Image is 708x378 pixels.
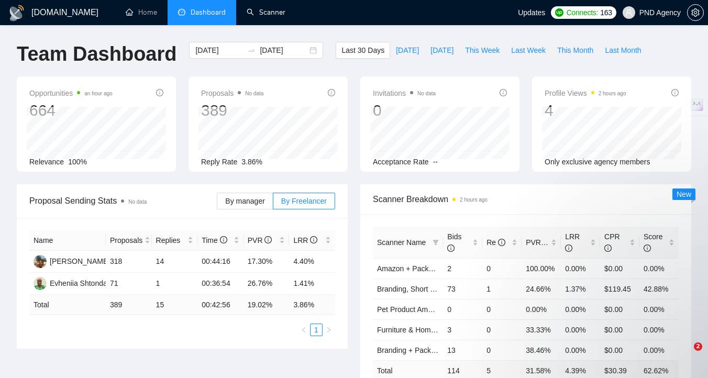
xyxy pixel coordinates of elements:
[202,236,227,244] span: Time
[565,244,572,252] span: info-circle
[373,101,436,120] div: 0
[482,279,522,299] td: 1
[241,158,262,166] span: 3.86%
[672,342,698,368] iframe: Intercom live chat
[625,9,633,16] span: user
[443,258,482,279] td: 2
[518,8,545,17] span: Updates
[106,273,152,295] td: 71
[430,235,441,250] span: filter
[443,319,482,340] td: 3
[443,340,482,360] td: 13
[567,7,598,18] span: Connects:
[178,8,185,16] span: dashboard
[245,91,263,96] span: No data
[600,340,639,360] td: $0.00
[29,87,113,99] span: Opportunities
[644,244,651,252] span: info-circle
[152,295,198,315] td: 15
[425,42,459,59] button: [DATE]
[191,8,226,17] span: Dashboard
[201,158,237,166] span: Reply Rate
[694,342,702,351] span: 2
[34,279,107,287] a: ESEvheniia Shtonda
[341,45,384,56] span: Last 30 Days
[561,258,600,279] td: 0.00%
[482,258,522,279] td: 0
[500,89,507,96] span: info-circle
[377,346,555,354] a: Branding + Package, Short Prompt, >36$/h, no agency
[29,194,217,207] span: Proposal Sending Stats
[29,295,106,315] td: Total
[545,87,626,99] span: Profile Views
[600,258,639,279] td: $0.00
[17,42,176,66] h1: Team Dashboard
[377,305,555,314] a: Pet Product Amazon, Short prompt, >35$/h, no agency
[565,232,580,252] span: LRR
[677,190,691,198] span: New
[545,158,650,166] span: Only exclusive agency members
[156,235,186,246] span: Replies
[460,197,488,203] time: 2 hours ago
[197,251,244,273] td: 00:44:16
[599,42,647,59] button: Last Month
[289,273,335,295] td: 1.41%
[443,299,482,319] td: 0
[522,258,561,279] td: 100.00%
[373,193,679,206] span: Scanner Breakdown
[390,42,425,59] button: [DATE]
[106,295,152,315] td: 389
[639,340,679,360] td: 0.00%
[197,295,244,315] td: 00:42:56
[526,238,550,247] span: PVR
[29,158,64,166] span: Relevance
[377,238,426,247] span: Scanner Name
[152,251,198,273] td: 14
[323,324,335,336] button: right
[326,327,332,333] span: right
[264,236,272,243] span: info-circle
[551,42,599,59] button: This Month
[482,340,522,360] td: 0
[430,45,453,56] span: [DATE]
[152,230,198,251] th: Replies
[301,327,307,333] span: left
[644,232,663,252] span: Score
[687,8,704,17] a: setting
[465,45,500,56] span: This Week
[310,324,323,336] li: 1
[289,251,335,273] td: 4.40%
[482,299,522,319] td: 0
[110,235,142,246] span: Proposals
[297,324,310,336] li: Previous Page
[68,158,87,166] span: 100%
[106,230,152,251] th: Proposals
[639,258,679,279] td: 0.00%
[220,236,227,243] span: info-circle
[336,42,390,59] button: Last 30 Days
[244,295,290,315] td: 19.02 %
[555,8,563,17] img: upwork-logo.png
[201,87,263,99] span: Proposals
[459,42,505,59] button: This Week
[599,91,626,96] time: 2 hours ago
[128,199,147,205] span: No data
[34,277,47,290] img: ES
[482,319,522,340] td: 0
[605,45,641,56] span: Last Month
[201,101,263,120] div: 389
[447,244,455,252] span: info-circle
[600,7,612,18] span: 163
[373,158,429,166] span: Acceptance Rate
[545,101,626,120] div: 4
[522,340,561,360] td: 38.46%
[377,285,518,293] a: Branding, Short Prompt, >36$/h, no agency
[244,251,290,273] td: 17.30%
[328,89,335,96] span: info-circle
[8,5,25,21] img: logo
[687,4,704,21] button: setting
[447,232,461,252] span: Bids
[29,101,113,120] div: 664
[557,45,593,56] span: This Month
[396,45,419,56] span: [DATE]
